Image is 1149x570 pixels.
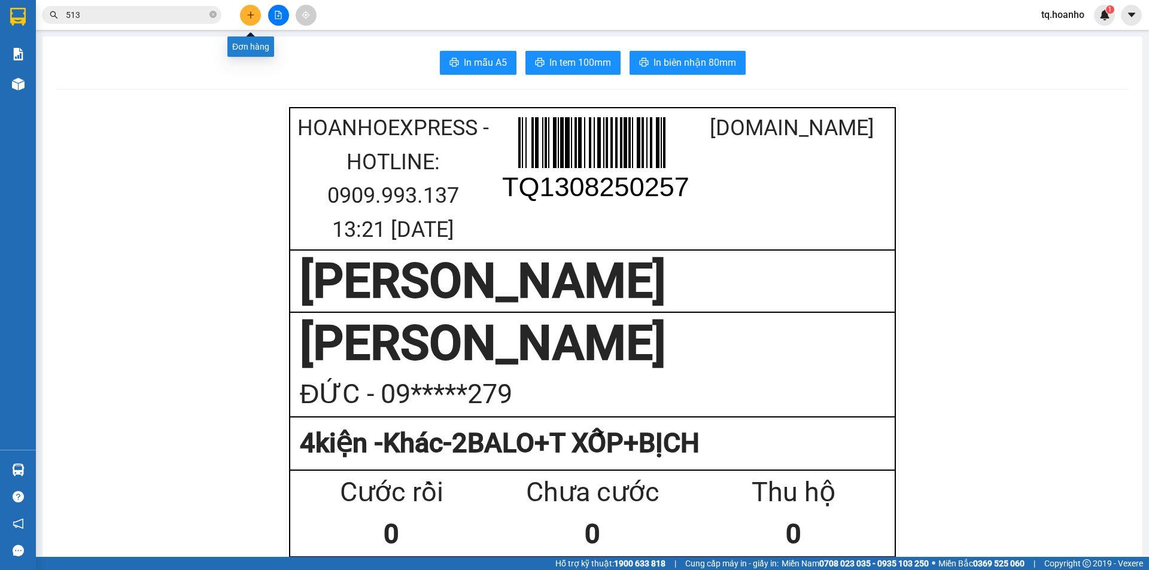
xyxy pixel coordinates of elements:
[291,471,492,514] div: Cước rồi
[535,57,545,69] span: printer
[268,5,289,26] button: file-add
[114,37,210,51] div: ĐỨC
[693,471,894,514] div: Thu hộ
[247,11,255,19] span: plus
[227,36,274,57] div: Đơn hàng
[492,471,693,514] div: Chưa cước
[1106,5,1114,14] sup: 1
[1126,10,1137,20] span: caret-down
[1121,5,1142,26] button: caret-down
[938,557,1025,570] span: Miền Bắc
[300,422,885,465] div: 4 kiện - Khác-2BALO+T XỐP+BỊCH
[1108,5,1112,14] span: 1
[525,51,621,75] button: printerIn tem 100mm
[13,518,24,529] span: notification
[653,55,736,70] span: In biên nhận 80mm
[502,172,689,202] text: TQ1308250257
[10,8,26,26] img: logo-vxr
[449,57,459,69] span: printer
[639,57,649,69] span: printer
[114,10,143,23] span: Nhận:
[114,10,210,37] div: [PERSON_NAME]
[300,251,885,311] div: [PERSON_NAME]
[209,10,217,21] span: close-circle
[549,55,611,70] span: In tem 100mm
[13,545,24,556] span: message
[464,55,507,70] span: In mẫu A5
[10,77,210,106] div: Tên hàng: 2BALO+T XỐP+BỊCH ( : 4 )
[10,10,29,23] span: Gửi:
[291,513,492,556] div: 0
[782,557,929,570] span: Miền Nam
[973,559,1025,568] strong: 0369 525 060
[1083,559,1091,568] span: copyright
[1034,557,1035,570] span: |
[300,313,885,373] div: [PERSON_NAME]
[492,513,693,556] div: 0
[685,557,779,570] span: Cung cấp máy in - giấy in:
[440,51,516,75] button: printerIn mẫu A5
[693,513,894,556] div: 0
[209,11,217,18] span: close-circle
[12,464,25,476] img: warehouse-icon
[630,51,746,75] button: printerIn biên nhận 80mm
[674,557,676,570] span: |
[819,559,929,568] strong: 0708 023 035 - 0935 103 250
[240,5,261,26] button: plus
[12,78,25,90] img: warehouse-icon
[296,5,317,26] button: aim
[13,491,24,502] span: question-circle
[692,111,892,145] div: [DOMAIN_NAME]
[66,8,207,22] input: Tìm tên, số ĐT hoặc mã đơn
[293,111,493,246] div: HoaNhoExpress - Hotline: 0909.993.137 13:21 [DATE]
[1099,10,1110,20] img: icon-new-feature
[932,561,935,566] span: ⚪️
[614,559,665,568] strong: 1900 633 818
[274,11,282,19] span: file-add
[10,10,106,37] div: [PERSON_NAME]
[50,11,58,19] span: search
[1032,7,1094,22] span: tq.hoanho
[302,11,310,19] span: aim
[12,48,25,60] img: solution-icon
[555,557,665,570] span: Hỗ trợ kỹ thuật:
